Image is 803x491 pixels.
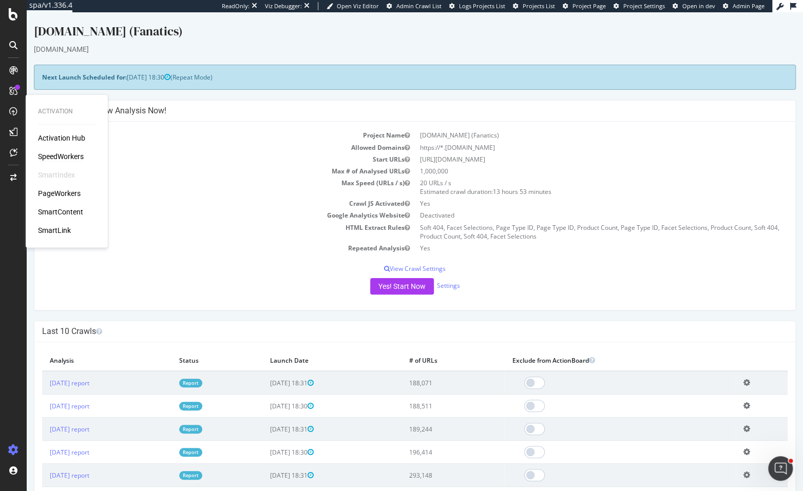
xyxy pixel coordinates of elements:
a: Open in dev [673,2,715,10]
a: Admin Page [723,2,764,10]
span: [DATE] 18:31 [243,413,287,421]
iframe: Intercom live chat [768,456,793,481]
span: [DATE] 18:30 [243,389,287,398]
span: Logs Projects List [459,2,505,10]
td: Max Speed (URLs / s) [15,165,388,185]
td: Project Name [15,117,388,129]
a: SpeedWorkers [38,151,84,162]
span: [DATE] 18:30 [243,436,287,444]
a: Activation Hub [38,133,85,143]
span: [DATE] 18:30 [100,61,144,69]
div: (Repeat Mode) [7,52,769,77]
a: Report [152,436,176,444]
span: Admin Page [733,2,764,10]
a: Report [152,459,176,467]
span: Project Settings [623,2,665,10]
span: 13 hours 53 minutes [466,175,525,184]
a: Admin Crawl List [387,2,442,10]
td: [DOMAIN_NAME] (Fanatics) [388,117,761,129]
td: 196,414 [375,428,477,451]
th: # of URLs [375,338,477,359]
strong: Next Launch Scheduled for: [15,61,100,69]
a: Project Settings [614,2,665,10]
span: Projects List [523,2,555,10]
td: Google Analytics Website [15,197,388,209]
td: Max # of Analysed URLs [15,153,388,165]
div: [DOMAIN_NAME] [7,32,769,42]
a: Report [152,389,176,398]
a: SmartLink [38,225,71,235]
td: HTML Extract Rules [15,209,388,230]
h4: Configure your New Analysis Now! [15,93,761,104]
span: [DATE] 18:31 [243,366,287,375]
td: 1,000,000 [388,153,761,165]
td: Yes [388,185,761,197]
a: Open Viz Editor [327,2,379,10]
p: View Crawl Settings [15,252,761,261]
td: Yes [388,230,761,242]
a: Report [152,413,176,421]
td: 188,511 [375,382,477,405]
button: Yes! Start Now [343,266,407,282]
a: [DATE] report [23,366,63,375]
a: [DATE] report [23,436,63,444]
a: [DATE] report [23,459,63,467]
a: SmartContent [38,207,83,217]
td: Repeated Analysis [15,230,388,242]
div: Activation [38,107,95,116]
div: ReadOnly: [222,2,250,10]
a: [DATE] report [23,389,63,398]
span: Open in dev [682,2,715,10]
span: Open Viz Editor [337,2,379,10]
span: [DATE] 18:31 [243,459,287,467]
div: SmartIndex [38,170,75,180]
td: [URL][DOMAIN_NAME] [388,141,761,153]
td: 188,071 [375,359,477,382]
span: Admin Crawl List [396,2,442,10]
td: Deactivated [388,197,761,209]
td: 293,148 [375,451,477,475]
th: Exclude from ActionBoard [477,338,709,359]
td: Soft 404, Facet Selections, Page Type ID, Page Type ID, Product Count, Page Type ID, Facet Select... [388,209,761,230]
h4: Last 10 Crawls [15,314,761,324]
div: [DOMAIN_NAME] (Fanatics) [7,10,769,32]
td: Start URLs [15,141,388,153]
div: Viz Debugger: [265,2,302,10]
a: Report [152,366,176,375]
span: Project Page [572,2,606,10]
a: PageWorkers [38,188,81,199]
a: Settings [410,269,433,278]
th: Analysis [15,338,145,359]
th: Launch Date [236,338,375,359]
a: Logs Projects List [449,2,505,10]
a: Project Page [563,2,606,10]
td: 189,244 [375,405,477,428]
td: https://*.[DOMAIN_NAME] [388,129,761,141]
a: Projects List [513,2,555,10]
td: Allowed Domains [15,129,388,141]
a: [DATE] report [23,413,63,421]
td: Crawl JS Activated [15,185,388,197]
td: 20 URLs / s Estimated crawl duration: [388,165,761,185]
th: Status [145,338,236,359]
